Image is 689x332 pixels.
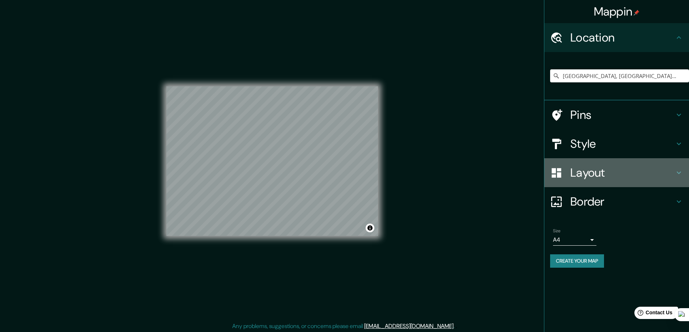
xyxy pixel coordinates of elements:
div: Pins [544,100,689,129]
div: Location [544,23,689,52]
h4: Layout [570,165,675,180]
div: . [455,322,456,331]
h4: Location [570,30,675,45]
label: Size [553,228,561,234]
h4: Mappin [594,4,640,19]
div: Layout [544,158,689,187]
h4: Style [570,137,675,151]
button: Create your map [550,254,604,268]
p: Any problems, suggestions, or concerns please email . [232,322,455,331]
div: A4 [553,234,596,246]
div: . [456,322,457,331]
input: Pick your city or area [550,69,689,82]
div: Border [544,187,689,216]
button: Toggle attribution [366,224,374,232]
a: [EMAIL_ADDRESS][DOMAIN_NAME] [364,322,454,330]
h4: Pins [570,108,675,122]
iframe: Help widget launcher [625,304,681,324]
canvas: Map [166,86,378,236]
div: Style [544,129,689,158]
h4: Border [570,194,675,209]
img: pin-icon.png [634,10,639,16]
